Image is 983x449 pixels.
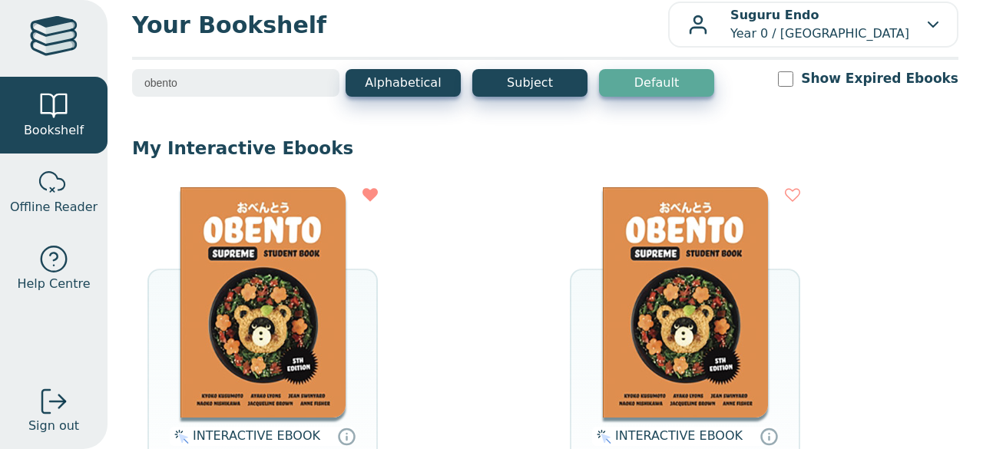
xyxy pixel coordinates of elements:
[193,428,320,443] span: INTERACTIVE EBOOK
[337,427,356,445] a: Interactive eBooks are accessed online via the publisher’s portal. They contain interactive resou...
[132,8,668,42] span: Your Bookshelf
[472,69,587,97] button: Subject
[668,2,958,48] button: Suguru EndoYear 0 / [GEOGRAPHIC_DATA]
[170,428,189,446] img: interactive.svg
[132,69,339,97] input: Search bookshelf (E.g: psychology)
[599,69,714,97] button: Default
[132,137,958,160] p: My Interactive Ebooks
[24,121,84,140] span: Bookshelf
[730,6,909,43] p: Year 0 / [GEOGRAPHIC_DATA]
[603,187,768,418] img: 910275b1-a863-e811-a973-0272d098c78b.jpg
[730,8,819,22] b: Suguru Endo
[28,417,79,435] span: Sign out
[346,69,461,97] button: Alphabetical
[760,427,778,445] a: Interactive eBooks are accessed online via the publisher’s portal. They contain interactive resou...
[801,69,958,88] label: Show Expired Ebooks
[615,428,743,443] span: INTERACTIVE EBOOK
[10,198,98,216] span: Offline Reader
[17,275,90,293] span: Help Centre
[180,187,346,418] img: 910275b1-a863-e811-a973-0272d098c78b.jpg
[592,428,611,446] img: interactive.svg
